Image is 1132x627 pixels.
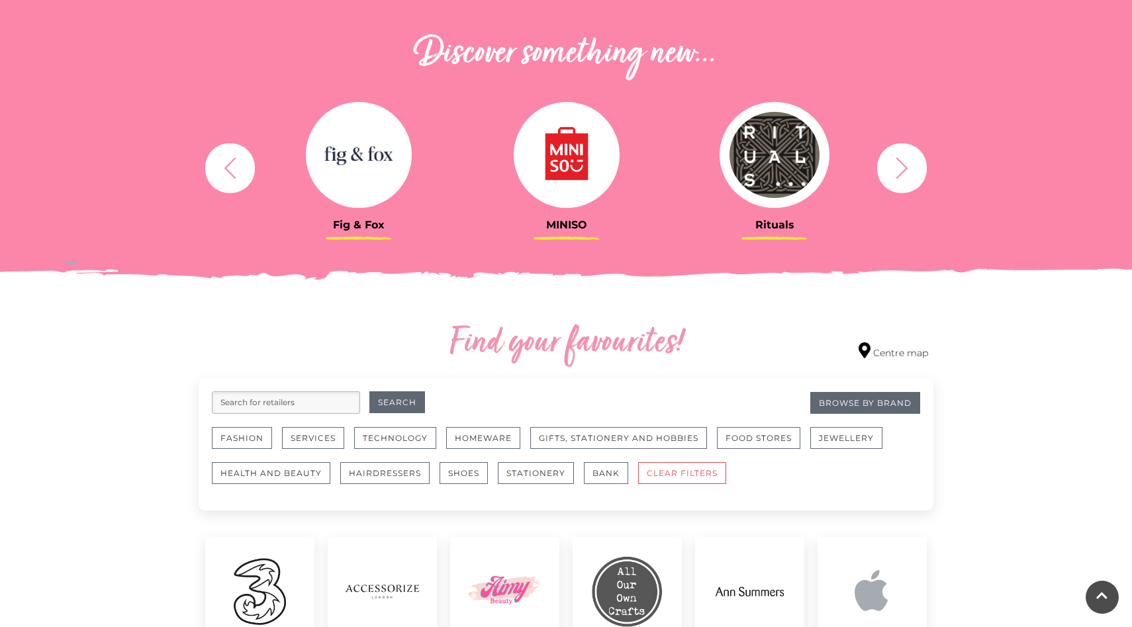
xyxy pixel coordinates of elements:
[265,218,453,231] h3: Fig & Fox
[212,427,282,462] a: Fashion
[681,102,869,231] a: Rituals
[859,342,928,360] a: Centre map
[473,102,661,231] a: MINISO
[584,462,638,497] a: Bank
[324,322,808,365] h2: Find your favourites!
[340,462,440,497] a: Hairdressers
[212,462,340,497] a: Health and Beauty
[638,462,726,484] button: CLEAR FILTERS
[446,427,530,462] a: Homeware
[446,427,520,449] button: Homeware
[354,427,436,449] button: Technology
[530,427,707,449] button: Gifts, Stationery and Hobbies
[282,427,344,449] button: Services
[440,462,488,484] button: Shoes
[473,218,661,231] h3: MINISO
[717,427,800,449] button: Food Stores
[810,392,920,414] a: Browse By Brand
[530,427,717,462] a: Gifts, Stationery and Hobbies
[440,462,498,497] a: Shoes
[717,427,810,462] a: Food Stores
[681,218,869,231] h3: Rituals
[638,462,736,497] a: CLEAR FILTERS
[212,391,360,414] input: Search for retailers
[810,427,892,462] a: Jewellery
[282,427,354,462] a: Services
[199,33,933,75] h2: Discover something new...
[354,427,446,462] a: Technology
[369,391,425,413] button: Search
[584,462,628,484] button: Bank
[498,462,584,497] a: Stationery
[212,427,272,449] button: Fashion
[498,462,574,484] button: Stationery
[212,462,330,484] button: Health and Beauty
[340,462,430,484] button: Hairdressers
[265,102,453,231] a: Fig & Fox
[810,427,882,449] button: Jewellery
